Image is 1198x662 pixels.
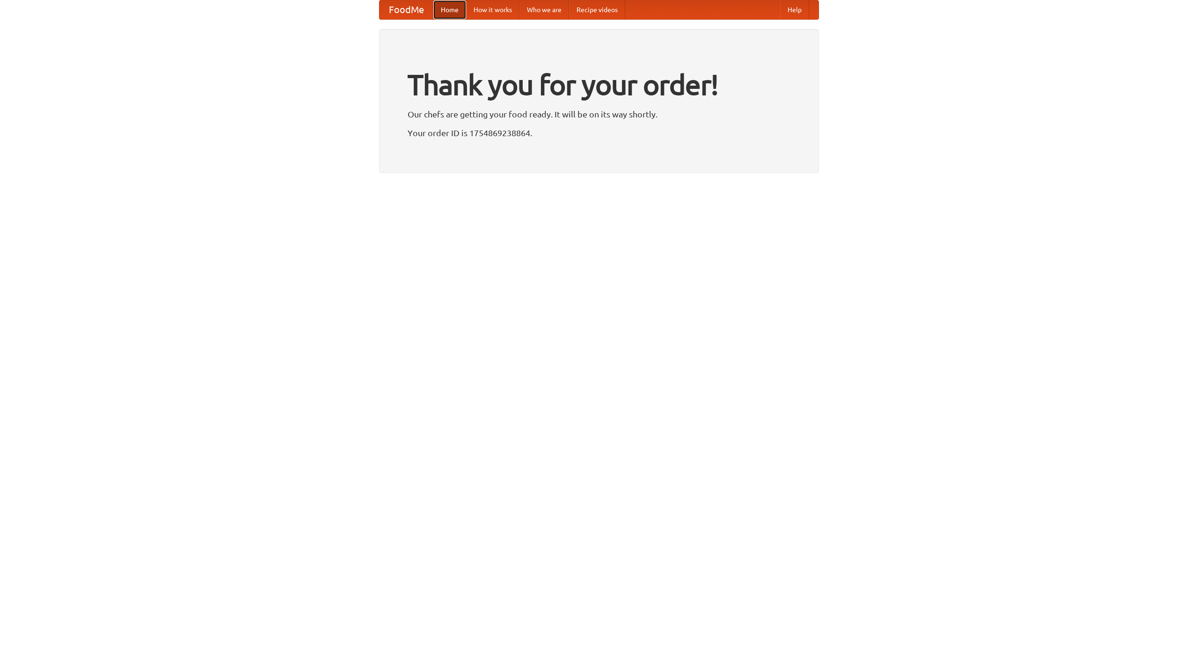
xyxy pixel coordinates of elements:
[408,126,790,140] p: Your order ID is 1754869238864.
[380,0,433,19] a: FoodMe
[569,0,625,19] a: Recipe videos
[433,0,466,19] a: Home
[408,107,790,121] p: Our chefs are getting your food ready. It will be on its way shortly.
[780,0,809,19] a: Help
[408,62,790,107] h1: Thank you for your order!
[466,0,519,19] a: How it works
[519,0,569,19] a: Who we are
